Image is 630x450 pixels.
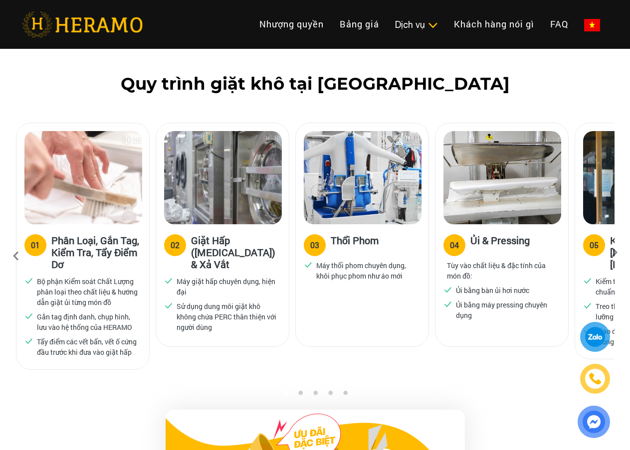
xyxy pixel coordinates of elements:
button: 4 [325,390,335,400]
button: 1 [280,390,290,400]
img: checked.svg [164,301,173,310]
div: 05 [590,239,599,251]
p: Sử dụng dung môi giặt khô không chứa PERC thân thiện với người dùng [177,301,277,332]
a: Khách hàng nói gì [446,13,542,35]
h3: Giặt Hấp ([MEDICAL_DATA]) & Xả Vắt [191,234,281,270]
img: checked.svg [443,285,452,294]
img: heramo-quy-trinh-giat-hap-tieu-chuan-buoc-4 [443,131,561,224]
a: Bảng giá [332,13,387,35]
div: 01 [31,239,40,251]
p: Máy thổi phom chuyên dụng, khôi phục phom như áo mới [316,260,417,281]
img: phone-icon [589,372,602,385]
img: checked.svg [583,276,592,285]
img: checked.svg [164,276,173,285]
div: 04 [450,239,459,251]
div: Dịch vụ [395,18,438,31]
a: Nhượng quyền [251,13,332,35]
img: subToggleIcon [427,20,438,30]
img: heramo-logo.png [22,11,143,37]
button: 5 [340,390,350,400]
div: 02 [171,239,180,251]
a: FAQ [542,13,576,35]
a: phone-icon [582,365,609,392]
p: Tẩy điểm các vết bẩn, vết ố cứng đầu trước khi đưa vào giặt hấp [37,336,138,357]
img: heramo-quy-trinh-giat-hap-tieu-chuan-buoc-1 [24,131,142,224]
h3: Ủi & Pressing [470,234,530,254]
img: heramo-quy-trinh-giat-hap-tieu-chuan-buoc-3 [304,131,421,224]
p: Gắn tag định danh, chụp hình, lưu vào hệ thống của HERAMO [37,311,138,332]
p: Ủi bằng bàn ủi hơi nước [456,285,529,296]
p: Máy giặt hấp chuyên dụng, hiện đại [177,276,277,297]
img: checked.svg [24,276,33,285]
button: 2 [295,390,305,400]
button: 3 [310,390,320,400]
img: checked.svg [24,311,33,320]
img: checked.svg [304,260,313,269]
h2: Quy trình giặt khô tại [GEOGRAPHIC_DATA] [22,74,608,94]
p: Bộ phận Kiểm soát Chất Lượng phân loại theo chất liệu & hướng dẫn giặt ủi từng món đồ [37,276,138,307]
p: Ủi bằng máy pressing chuyên dụng [456,300,557,320]
div: 03 [310,239,319,251]
img: checked.svg [24,336,33,345]
img: checked.svg [443,300,452,308]
p: Tùy vào chất liệu & đặc tính của món đồ: [447,260,557,281]
img: checked.svg [583,301,592,310]
img: vn-flag.png [584,19,600,31]
h3: Phân Loại, Gắn Tag, Kiểm Tra, Tẩy Điểm Dơ [51,234,141,270]
h3: Thổi Phom [331,234,379,254]
img: heramo-quy-trinh-giat-hap-tieu-chuan-buoc-2 [164,131,282,224]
